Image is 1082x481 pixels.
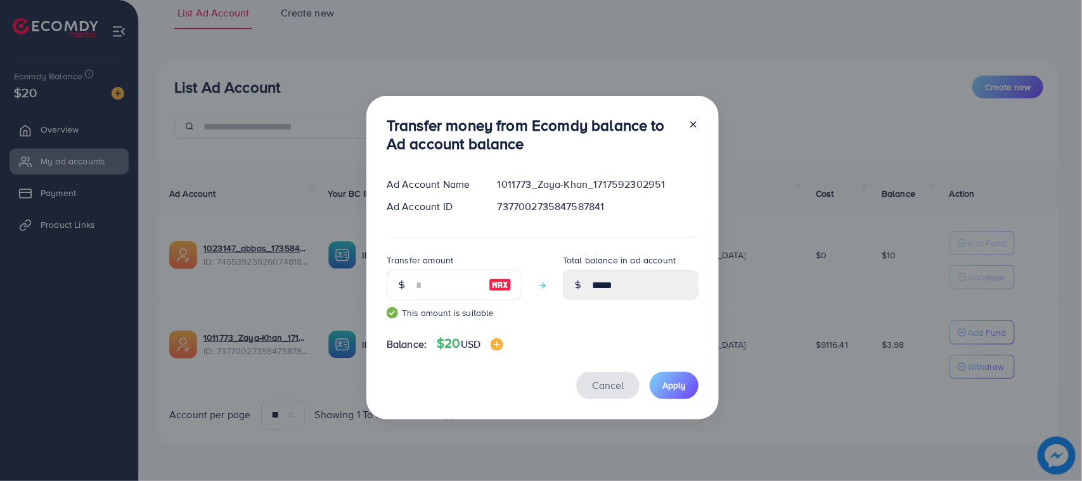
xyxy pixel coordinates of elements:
[576,372,640,399] button: Cancel
[387,307,398,319] img: guide
[377,199,487,214] div: Ad Account ID
[650,372,699,399] button: Apply
[592,378,624,392] span: Cancel
[377,177,487,192] div: Ad Account Name
[461,337,480,351] span: USD
[487,199,709,214] div: 7377002735847587841
[487,177,709,192] div: 1011773_Zaya-Khan_1717592302951
[437,336,503,352] h4: $20
[489,277,512,293] img: image
[662,379,686,392] span: Apply
[387,254,453,267] label: Transfer amount
[563,254,676,267] label: Total balance in ad account
[387,306,522,319] small: This amount is suitable
[387,337,427,352] span: Balance:
[491,338,503,351] img: image
[387,116,678,153] h3: Transfer money from Ecomdy balance to Ad account balance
